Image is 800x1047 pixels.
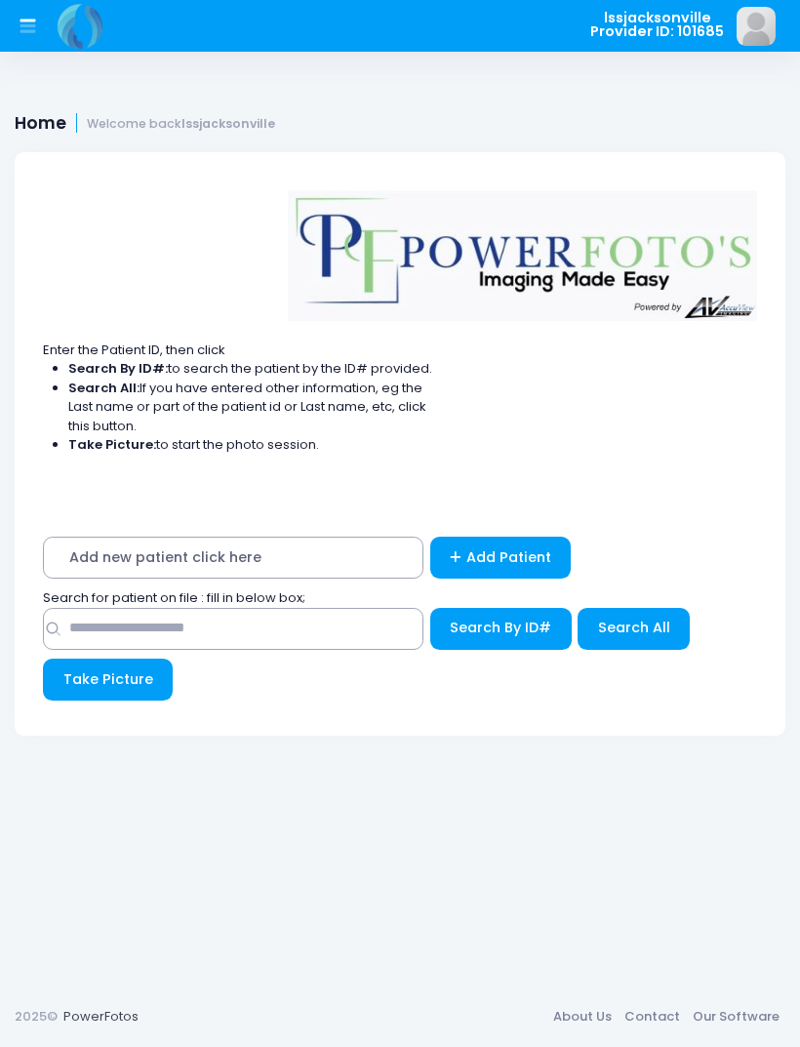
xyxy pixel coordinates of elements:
[68,435,156,454] strong: Take Picture:
[43,588,305,607] span: Search for patient on file : fill in below box;
[15,1007,58,1026] span: 2025©
[68,359,168,378] strong: Search By ID#:
[63,1007,139,1026] a: PowerFotos
[430,608,572,650] button: Search By ID#
[450,618,551,637] span: Search By ID#
[43,341,225,359] span: Enter the Patient ID, then click
[590,11,724,39] span: lssjacksonville Provider ID: 101685
[430,537,572,579] a: Add Patient
[63,669,153,689] span: Take Picture
[68,379,140,397] strong: Search All:
[15,113,275,134] h1: Home
[43,659,173,701] button: Take Picture
[68,359,433,379] li: to search the patient by the ID# provided.
[279,178,767,322] img: Logo
[618,999,686,1034] a: Contact
[578,608,690,650] button: Search All
[54,2,107,51] img: Logo
[68,435,433,455] li: to start the photo session.
[686,999,785,1034] a: Our Software
[87,117,275,132] small: Welcome back
[598,618,670,637] span: Search All
[737,7,776,46] img: image
[181,115,275,132] strong: lssjacksonville
[43,537,423,579] span: Add new patient click here
[68,379,433,436] li: If you have entered other information, eg the Last name or part of the patient id or Last name, e...
[546,999,618,1034] a: About Us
